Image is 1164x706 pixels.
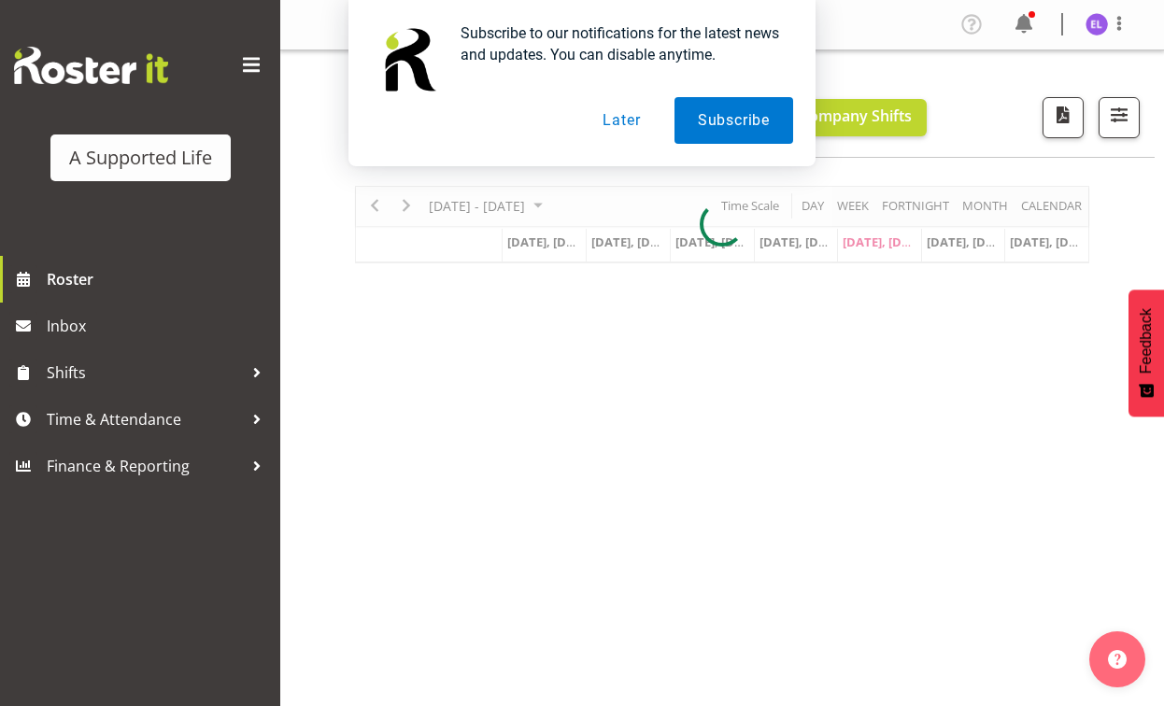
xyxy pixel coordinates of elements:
span: Finance & Reporting [47,452,243,480]
span: Inbox [47,312,271,340]
span: Time & Attendance [47,405,243,433]
button: Later [579,97,663,144]
button: Feedback - Show survey [1129,289,1164,417]
img: help-xxl-2.png [1108,650,1127,669]
div: Subscribe to our notifications for the latest news and updates. You can disable anytime. [446,22,793,65]
span: Shifts [47,359,243,387]
img: notification icon [371,22,446,97]
span: Feedback [1138,308,1155,374]
span: Roster [47,265,271,293]
button: Subscribe [674,97,793,144]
